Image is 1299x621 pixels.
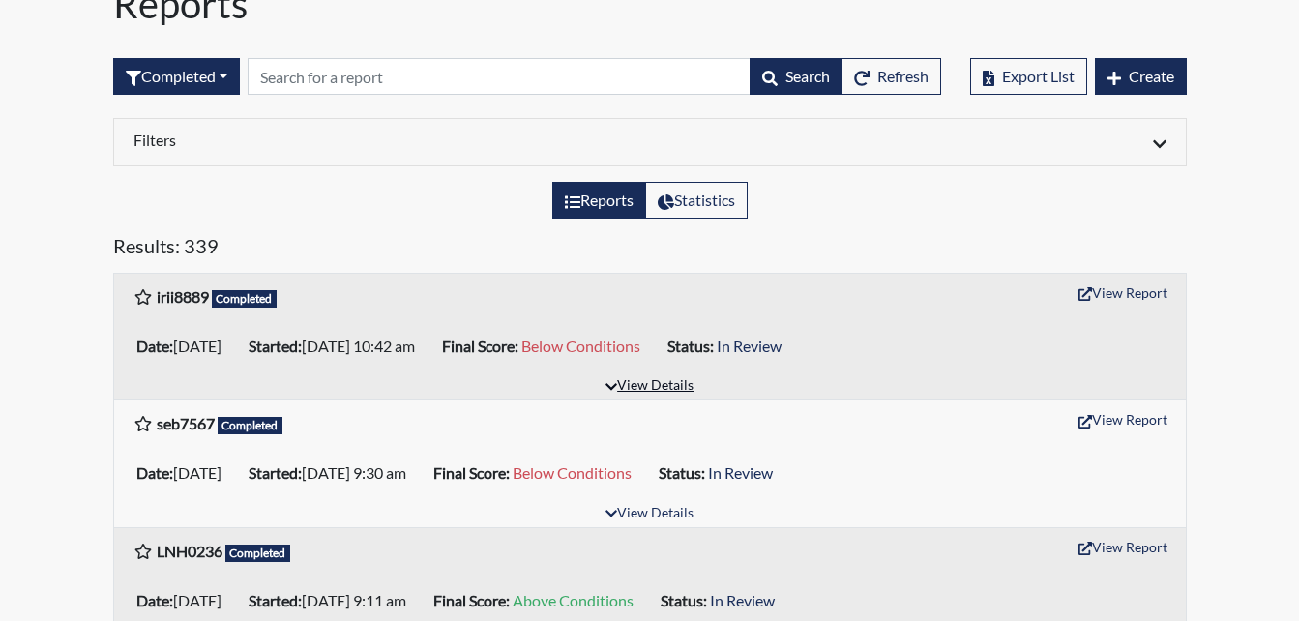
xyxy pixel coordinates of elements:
[1095,58,1187,95] button: Create
[597,501,702,527] button: View Details
[667,337,714,355] b: Status:
[249,337,302,355] b: Started:
[877,67,929,85] span: Refresh
[157,414,215,432] b: seb7567
[645,182,748,219] label: View statistics about completed interviews
[225,545,291,562] span: Completed
[157,287,209,306] b: irii8889
[597,373,702,399] button: View Details
[241,585,426,616] li: [DATE] 9:11 am
[218,417,283,434] span: Completed
[433,463,510,482] b: Final Score:
[750,58,842,95] button: Search
[157,542,222,560] b: LNH0236
[241,458,426,488] li: [DATE] 9:30 am
[133,131,635,149] h6: Filters
[1070,404,1176,434] button: View Report
[442,337,518,355] b: Final Score:
[136,463,173,482] b: Date:
[661,591,707,609] b: Status:
[1129,67,1174,85] span: Create
[513,463,632,482] span: Below Conditions
[708,463,773,482] span: In Review
[513,591,634,609] span: Above Conditions
[249,591,302,609] b: Started:
[970,58,1087,95] button: Export List
[241,331,434,362] li: [DATE] 10:42 am
[248,58,751,95] input: Search by Registration ID, Interview Number, or Investigation Name.
[129,585,241,616] li: [DATE]
[717,337,782,355] span: In Review
[659,463,705,482] b: Status:
[136,591,173,609] b: Date:
[212,290,278,308] span: Completed
[521,337,640,355] span: Below Conditions
[1070,532,1176,562] button: View Report
[136,337,173,355] b: Date:
[841,58,941,95] button: Refresh
[129,331,241,362] li: [DATE]
[1002,67,1075,85] span: Export List
[710,591,775,609] span: In Review
[1070,278,1176,308] button: View Report
[249,463,302,482] b: Started:
[129,458,241,488] li: [DATE]
[785,67,830,85] span: Search
[119,131,1181,154] div: Click to expand/collapse filters
[113,58,240,95] button: Completed
[433,591,510,609] b: Final Score:
[113,234,1187,265] h5: Results: 339
[113,58,240,95] div: Filter by interview status
[552,182,646,219] label: View the list of reports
